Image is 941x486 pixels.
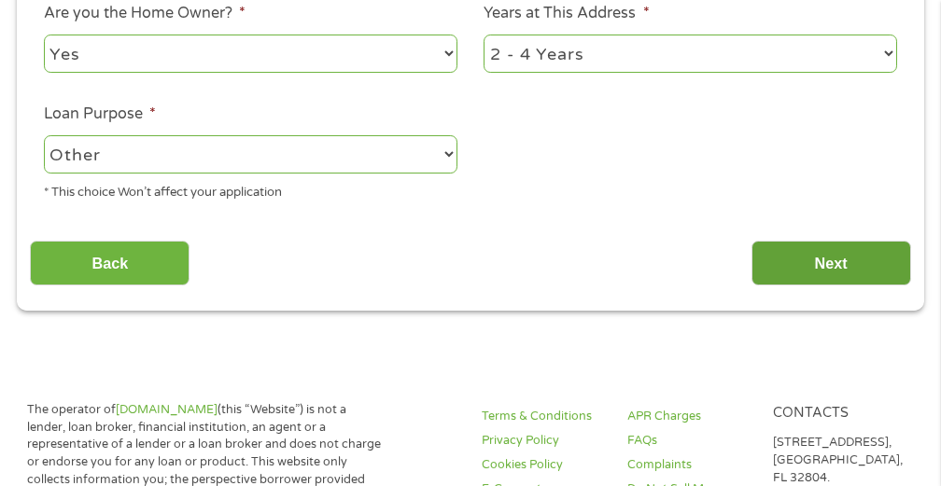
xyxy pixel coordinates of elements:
[482,408,605,425] a: Terms & Conditions
[751,241,911,286] input: Next
[773,405,903,423] h4: Contacts
[44,4,246,23] label: Are you the Home Owner?
[482,432,605,450] a: Privacy Policy
[44,104,156,124] label: Loan Purpose
[484,4,649,23] label: Years at This Address
[30,241,190,286] input: Back
[627,408,751,425] a: APR Charges
[116,402,218,417] a: [DOMAIN_NAME]
[482,456,605,474] a: Cookies Policy
[44,176,457,201] div: * This choice Won’t affect your application
[627,432,751,450] a: FAQs
[627,456,751,474] a: Complaints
